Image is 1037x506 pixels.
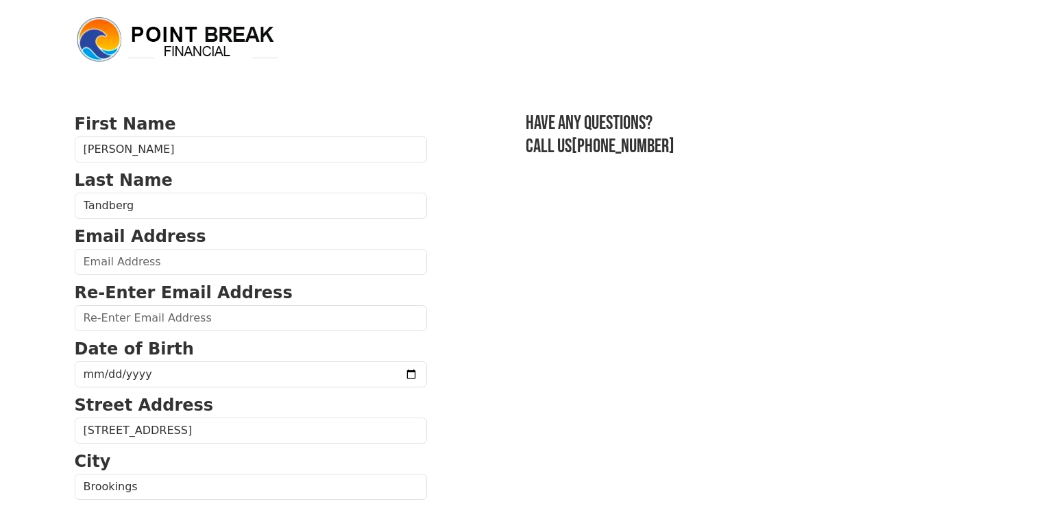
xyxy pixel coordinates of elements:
[75,418,427,444] input: Street Address
[75,283,293,302] strong: Re-Enter Email Address
[75,305,427,331] input: Re-Enter Email Address
[75,249,427,275] input: Email Address
[572,135,674,158] a: [PHONE_NUMBER]
[75,474,427,500] input: City
[75,227,206,246] strong: Email Address
[75,136,427,162] input: First Name
[526,135,963,158] h3: Call us
[75,171,173,190] strong: Last Name
[75,339,194,359] strong: Date of Birth
[75,396,214,415] strong: Street Address
[526,112,963,135] h3: Have any questions?
[75,15,280,64] img: logo.png
[75,452,111,471] strong: City
[75,115,176,134] strong: First Name
[75,193,427,219] input: Last Name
